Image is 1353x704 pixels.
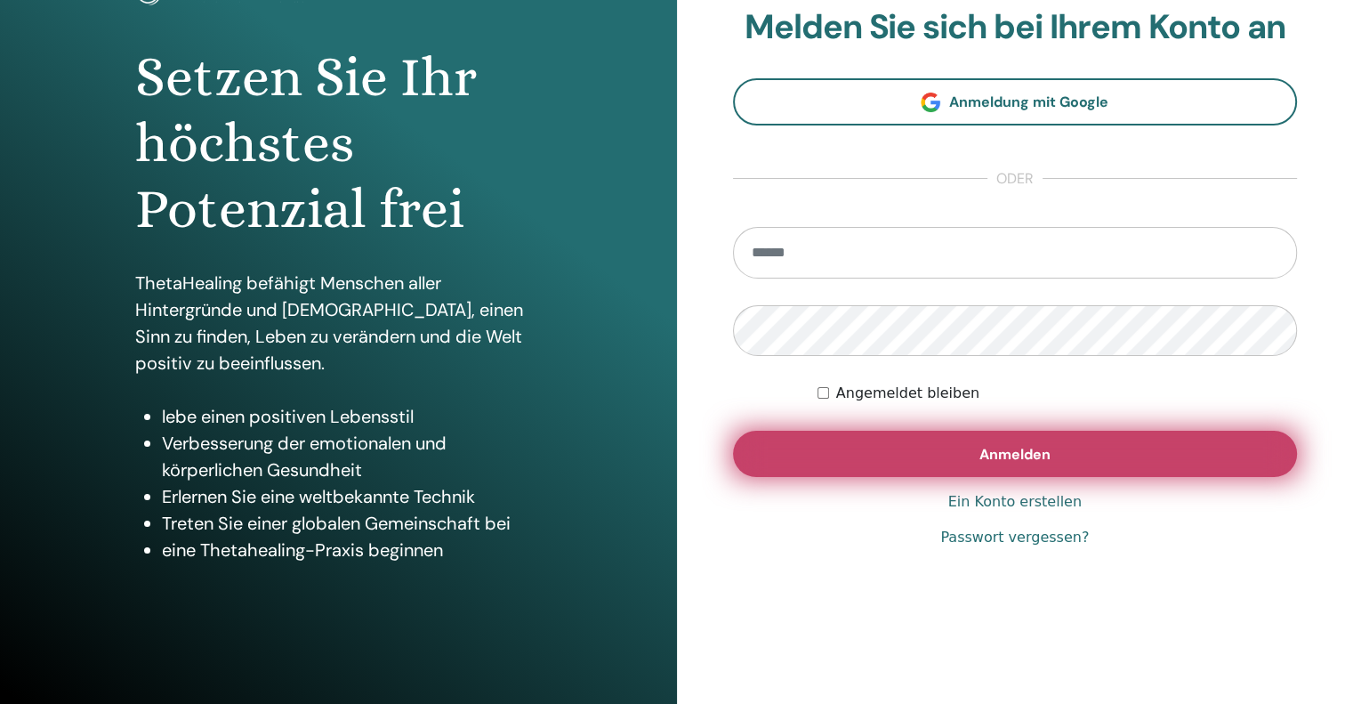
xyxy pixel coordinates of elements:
[733,78,1298,125] a: Anmeldung mit Google
[733,7,1298,48] h2: Melden Sie sich bei Ihrem Konto an
[817,383,1297,404] div: Keep me authenticated indefinitely or until I manually logout
[162,403,542,430] li: lebe einen positiven Lebensstil
[162,510,542,537] li: Treten Sie einer globalen Gemeinschaft bei
[135,270,542,376] p: ThetaHealing befähigt Menschen aller Hintergründe und [DEMOGRAPHIC_DATA], einen Sinn zu finden, L...
[733,431,1298,477] button: Anmelden
[836,383,979,404] label: Angemeldet bleiben
[135,45,542,243] h1: Setzen Sie Ihr höchstes Potenzial frei
[162,483,542,510] li: Erlernen Sie eine weltbekannte Technik
[948,491,1082,513] a: Ein Konto erstellen
[979,445,1051,464] span: Anmelden
[940,527,1089,548] a: Passwort vergessen?
[162,537,542,563] li: eine Thetahealing-Praxis beginnen
[987,168,1043,190] span: oder
[949,93,1108,111] span: Anmeldung mit Google
[162,430,542,483] li: Verbesserung der emotionalen und körperlichen Gesundheit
